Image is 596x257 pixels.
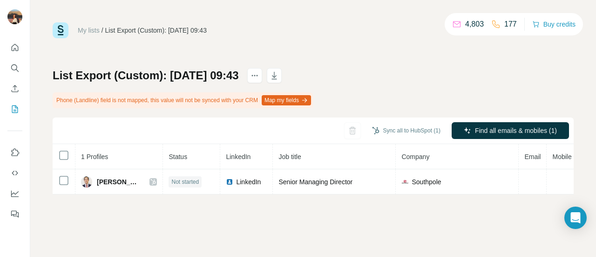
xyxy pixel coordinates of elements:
h1: List Export (Custom): [DATE] 09:43 [53,68,239,83]
img: Avatar [81,176,92,188]
img: Avatar [7,9,22,24]
div: List Export (Custom): [DATE] 09:43 [105,26,207,35]
span: Southpole [412,177,441,187]
div: Open Intercom Messenger [564,207,587,229]
span: 1 Profiles [81,153,108,160]
button: Search [7,60,22,76]
p: 4,803 [465,19,484,30]
img: LinkedIn logo [226,178,233,186]
button: Enrich CSV [7,80,22,97]
span: Not started [171,178,199,186]
div: Phone (Landline) field is not mapped, this value will not be synced with your CRM [53,92,313,108]
span: Company [401,153,429,160]
button: actions [247,68,262,83]
button: Feedback [7,206,22,222]
span: Email [524,153,541,160]
p: 177 [504,19,517,30]
button: Use Surfe on LinkedIn [7,144,22,161]
button: Use Surfe API [7,165,22,181]
li: / [102,26,103,35]
span: Status [169,153,187,160]
img: company-logo [401,178,409,186]
a: My lists [78,27,100,34]
button: My lists [7,101,22,118]
span: Job title [278,153,301,160]
button: Dashboard [7,185,22,202]
span: Senior Managing Director [278,178,352,186]
span: LinkedIn [236,177,261,187]
span: Find all emails & mobiles (1) [475,126,557,135]
img: Surfe Logo [53,22,68,38]
button: Quick start [7,39,22,56]
span: LinkedIn [226,153,251,160]
button: Find all emails & mobiles (1) [452,122,569,139]
span: Mobile [552,153,571,160]
span: [PERSON_NAME] [97,177,140,187]
button: Buy credits [532,18,576,31]
button: Sync all to HubSpot (1) [366,124,447,138]
button: Map my fields [262,95,311,105]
